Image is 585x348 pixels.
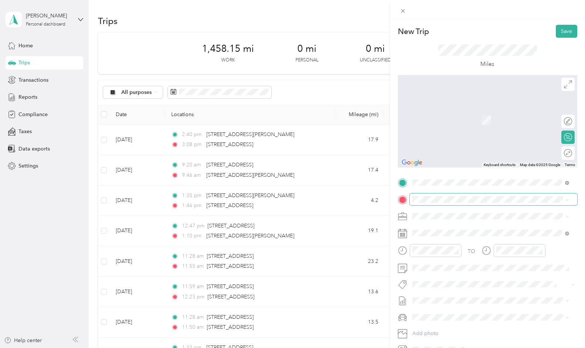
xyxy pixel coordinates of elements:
button: Keyboard shortcuts [484,162,515,168]
div: TO [468,247,475,255]
span: Map data ©2025 Google [520,163,560,167]
a: Open this area in Google Maps (opens a new window) [400,158,424,168]
iframe: Everlance-gr Chat Button Frame [544,307,585,348]
img: Google [400,158,424,168]
button: Add photo [410,328,577,339]
p: New Trip [398,26,429,37]
p: Miles [480,60,494,69]
button: Save [556,25,577,38]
